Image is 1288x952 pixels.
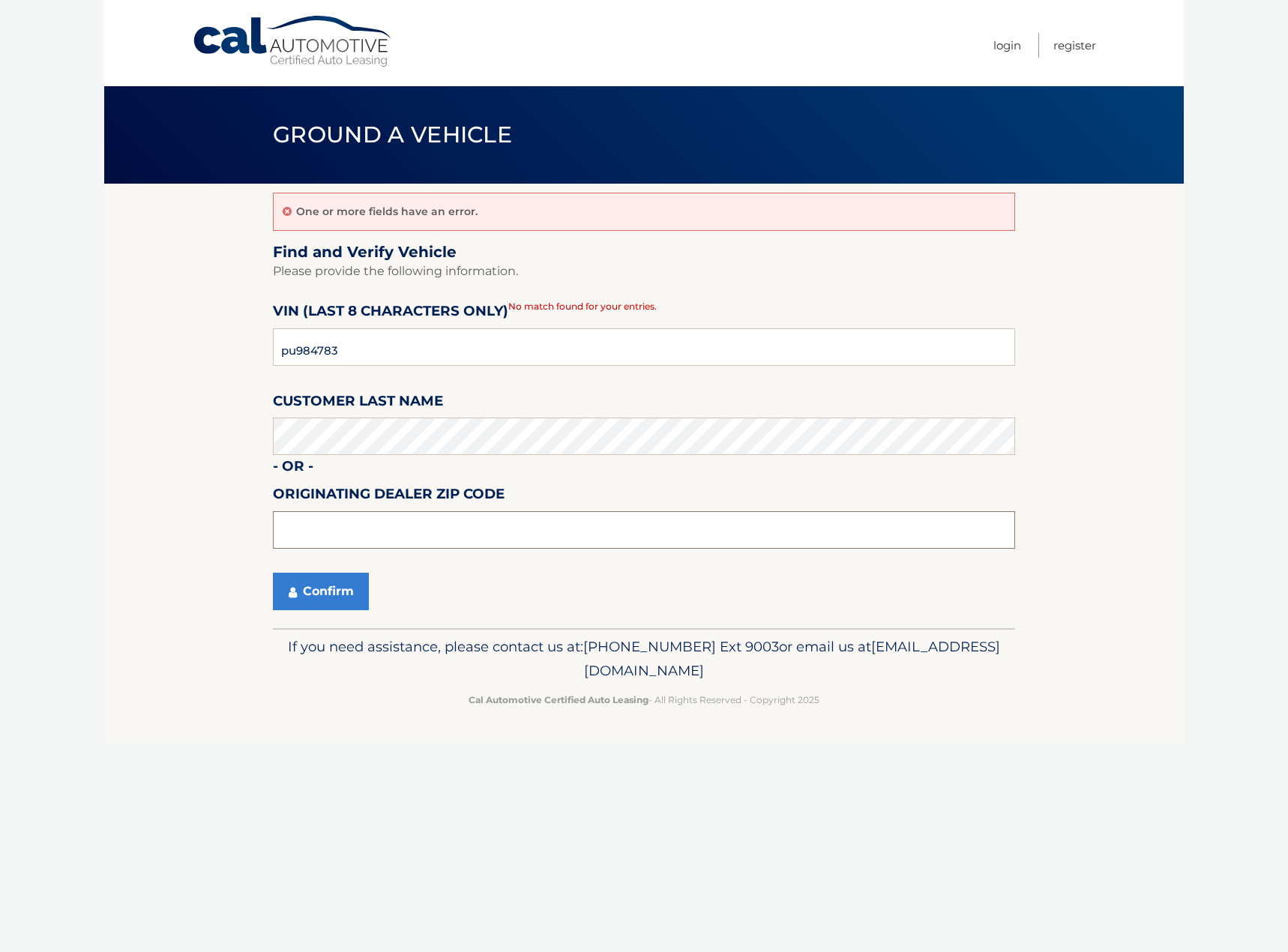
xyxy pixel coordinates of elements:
a: Login [993,33,1021,58]
span: [PHONE_NUMBER] Ext 9003 [583,638,779,655]
label: Originating Dealer Zip Code [273,483,505,510]
a: Register [1053,33,1096,58]
span: No match found for your entries. [508,301,657,312]
label: Customer Last Name [273,390,443,418]
p: One or more fields have an error. [296,205,478,218]
p: If you need assistance, please contact us at: or email us at [283,635,1005,683]
h2: Find and Verify Vehicle [273,243,1015,262]
strong: Cal Automotive Certified Auto Leasing [469,694,648,705]
p: - All Rights Reserved - Copyright 2025 [283,692,1005,708]
span: Ground a Vehicle [273,121,512,148]
p: Please provide the following information. [273,261,1015,282]
button: Confirm [273,573,369,610]
span: [EMAIL_ADDRESS][DOMAIN_NAME] [584,638,1000,679]
label: - or - [273,455,313,483]
a: Cal Automotive [192,15,394,68]
label: VIN (last 8 characters only) [273,300,508,328]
